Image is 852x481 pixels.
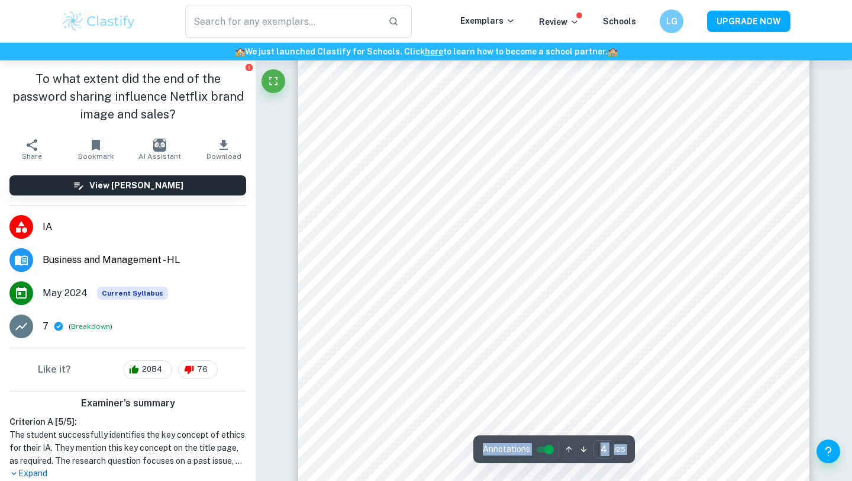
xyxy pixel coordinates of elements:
[262,69,285,93] button: Fullscreen
[64,133,128,166] button: Bookmark
[123,360,172,379] div: 2084
[660,9,683,33] button: LG
[2,45,850,58] h6: We just launched Clastify for Schools. Click to learn how to become a school partner.
[97,287,168,300] div: This exemplar is based on the current syllabus. Feel free to refer to it for inspiration/ideas wh...
[192,133,256,166] button: Download
[69,321,112,332] span: ( )
[43,253,246,267] span: Business and Management - HL
[9,428,246,467] h1: The student successfully identifies the key concept of ethics for their IA. They mention this key...
[665,15,679,28] h6: LG
[460,14,515,27] p: Exemplars
[71,321,110,332] button: Breakdown
[62,9,137,33] img: Clastify logo
[235,47,245,56] span: 🏫
[22,152,42,161] span: Share
[191,364,214,376] span: 76
[178,360,218,379] div: 76
[153,139,166,152] img: AI Assistant
[483,443,530,456] span: Annotations
[244,63,253,72] button: Report issue
[89,179,183,192] h6: View [PERSON_NAME]
[614,444,625,455] span: / 25
[185,5,379,38] input: Search for any exemplars...
[5,396,251,411] h6: Examiner's summary
[43,220,246,234] span: IA
[9,175,246,195] button: View [PERSON_NAME]
[38,363,71,377] h6: Like it?
[97,287,168,300] span: Current Syllabus
[43,319,49,334] p: 7
[138,152,181,161] span: AI Assistant
[603,17,636,26] a: Schools
[135,364,169,376] span: 2084
[9,70,246,123] h1: To what extent did the end of the password sharing influence Netflix brand image and sales?
[539,15,579,28] p: Review
[78,152,114,161] span: Bookmark
[43,286,88,300] span: May 2024
[128,133,192,166] button: AI Assistant
[9,415,246,428] h6: Criterion A [ 5 / 5 ]:
[9,467,246,480] p: Expand
[707,11,790,32] button: UPGRADE NOW
[206,152,241,161] span: Download
[425,47,443,56] a: here
[608,47,618,56] span: 🏫
[816,440,840,463] button: Help and Feedback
